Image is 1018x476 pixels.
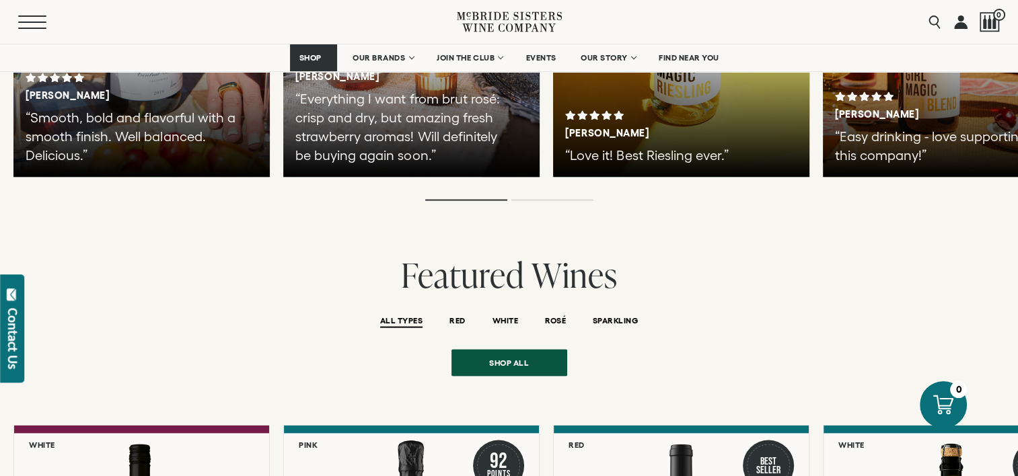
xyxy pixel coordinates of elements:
h3: [PERSON_NAME] [26,89,211,102]
button: SPARKLING [593,316,638,327]
span: OUR STORY [581,53,628,63]
h3: [PERSON_NAME] [295,71,481,83]
h6: White [29,440,55,449]
span: Wines [532,251,618,298]
span: SHOP [299,53,322,63]
a: SHOP [290,44,337,71]
h6: Red [569,440,585,449]
p: “Everything I want from brut rosé: crisp and dry, but amazing fresh strawberry aromas! Will defin... [295,89,511,165]
div: Contact Us [6,308,20,369]
h3: [PERSON_NAME] [565,127,751,139]
a: JOIN THE CLUB [428,44,511,71]
a: OUR STORY [572,44,644,71]
button: Mobile Menu Trigger [18,15,67,29]
span: OUR BRANDS [353,53,405,63]
button: ALL TYPES [380,316,423,327]
span: EVENTS [526,53,556,63]
div: 0 [950,381,967,398]
a: OUR BRANDS [344,44,421,71]
span: 0 [993,9,1005,21]
h6: Pink [299,440,318,449]
button: ROSÉ [545,316,566,327]
span: JOIN THE CLUB [437,53,495,63]
button: WHITE [493,316,518,327]
p: “Smooth, bold and flavorful with a smooth finish. Well balanced. Delicious.” [26,108,242,165]
a: Shop all [451,350,567,376]
h6: White [838,440,865,449]
button: RED [449,316,465,327]
li: Page dot 2 [511,200,593,201]
span: Shop all [466,350,552,376]
a: FIND NEAR YOU [650,44,728,71]
li: Page dot 1 [425,200,507,201]
a: EVENTS [517,44,565,71]
p: “Love it! Best Riesling ever.” [565,146,781,165]
span: FIND NEAR YOU [659,53,719,63]
span: Featured [401,251,524,298]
